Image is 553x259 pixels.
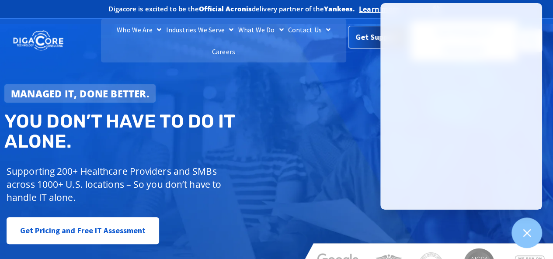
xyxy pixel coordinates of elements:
[359,5,400,14] a: Learn more
[4,111,282,152] h2: You don’t have to do IT alone.
[210,41,237,62] a: Careers
[286,19,333,41] a: Contact Us
[348,26,406,48] a: Get Support
[7,217,159,244] a: Get Pricing and Free IT Assessment
[355,28,399,46] span: Get Support
[13,30,63,52] img: DigaCore Technology Consulting
[380,3,542,210] iframe: Chatgenie Messenger
[11,87,149,100] strong: Managed IT, done better.
[7,165,232,204] p: Supporting 200+ Healthcare Providers and SMBs across 1000+ U.S. locations – So you don’t have to ...
[108,6,355,12] h2: Digacore is excited to be the delivery partner of the
[163,19,236,41] a: Industries We Serve
[115,19,163,41] a: Who We Are
[199,4,252,13] b: Official Acronis
[20,222,146,239] span: Get Pricing and Free IT Assessment
[4,84,156,103] a: Managed IT, done better.
[101,19,346,62] nav: Menu
[324,4,355,13] b: Yankees.
[236,19,285,41] a: What We Do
